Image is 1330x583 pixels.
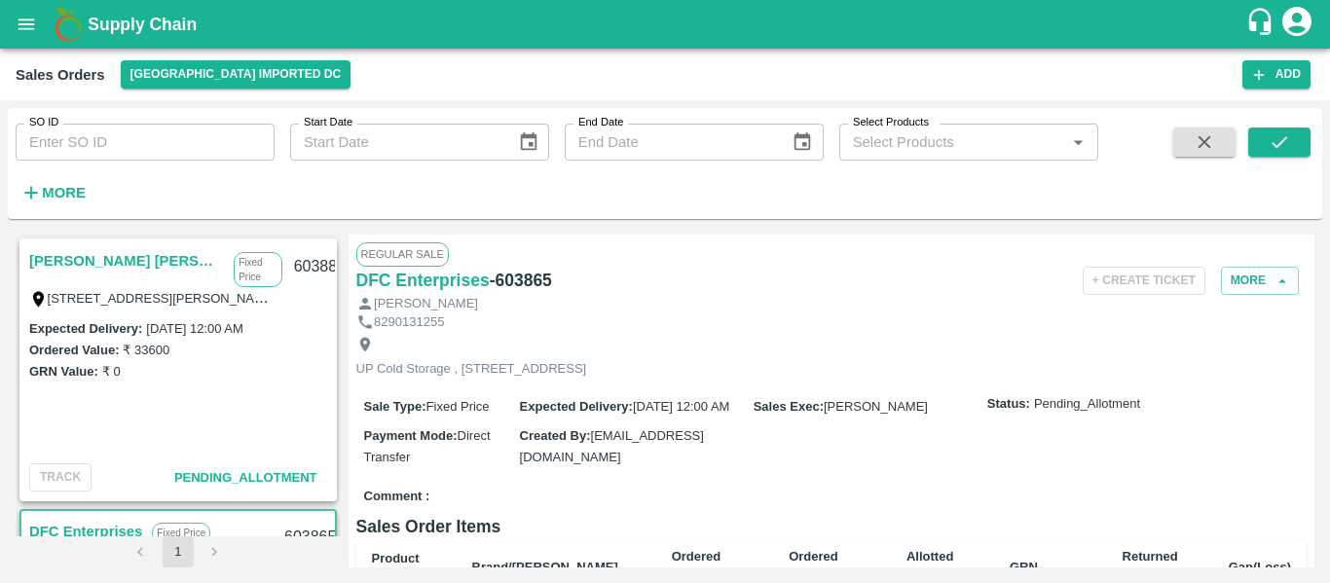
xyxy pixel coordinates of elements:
[146,321,242,336] label: [DATE] 12:00 AM
[48,290,277,306] label: [STREET_ADDRESS][PERSON_NAME]
[510,124,547,161] button: Choose date
[234,252,282,287] p: Fixed Price
[42,185,86,200] strong: More
[578,115,623,130] label: End Date
[88,11,1245,38] a: Supply Chain
[29,248,224,273] a: [PERSON_NAME] [PERSON_NAME]
[174,470,317,485] span: Pending_Allotment
[987,395,1030,414] label: Status:
[1229,560,1291,574] b: Gap(Loss)
[49,5,88,44] img: logo
[490,267,552,294] h6: - 603865
[1279,4,1314,45] div: account of current user
[123,343,169,357] label: ₹ 33600
[290,124,502,161] input: Start Date
[29,115,58,130] label: SO ID
[1010,560,1038,574] b: GRN
[121,60,351,89] button: Select DC
[1221,267,1299,295] button: More
[29,321,142,336] label: Expected Delivery :
[633,399,729,414] span: [DATE] 12:00 AM
[784,124,821,161] button: Choose date
[364,428,491,464] span: Direct Transfer
[273,515,348,561] div: 603865
[1034,395,1140,414] span: Pending_Allotment
[29,519,142,544] a: DFC Enterprises
[356,242,449,266] span: Regular Sale
[16,124,275,161] input: Enter SO ID
[304,115,352,130] label: Start Date
[163,536,194,567] button: page 1
[364,399,426,414] label: Sale Type :
[824,399,928,414] span: [PERSON_NAME]
[88,15,197,34] b: Supply Chain
[1245,7,1279,42] div: customer-support
[520,399,633,414] label: Expected Delivery :
[16,62,105,88] div: Sales Orders
[1065,129,1090,155] button: Open
[565,124,777,161] input: End Date
[364,488,430,506] label: Comment :
[372,551,420,565] b: Product
[4,2,49,47] button: open drawer
[152,523,210,543] p: Fixed Price
[16,176,91,209] button: More
[853,115,929,130] label: Select Products
[356,513,1308,540] h6: Sales Order Items
[472,560,618,574] b: Brand/[PERSON_NAME]
[374,295,478,313] p: [PERSON_NAME]
[520,428,704,464] span: [EMAIL_ADDRESS][DOMAIN_NAME]
[123,536,234,567] nav: pagination navigation
[1242,60,1311,89] button: Add
[364,428,458,443] label: Payment Mode :
[282,244,357,290] div: 603885
[356,267,490,294] a: DFC Enterprises
[29,343,119,357] label: Ordered Value:
[845,129,1060,155] input: Select Products
[754,399,824,414] label: Sales Exec :
[102,364,121,379] label: ₹ 0
[374,313,444,332] p: 8290131255
[29,364,98,379] label: GRN Value:
[356,360,587,379] p: UP Cold Storage , [STREET_ADDRESS]
[426,399,490,414] span: Fixed Price
[520,428,591,443] label: Created By :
